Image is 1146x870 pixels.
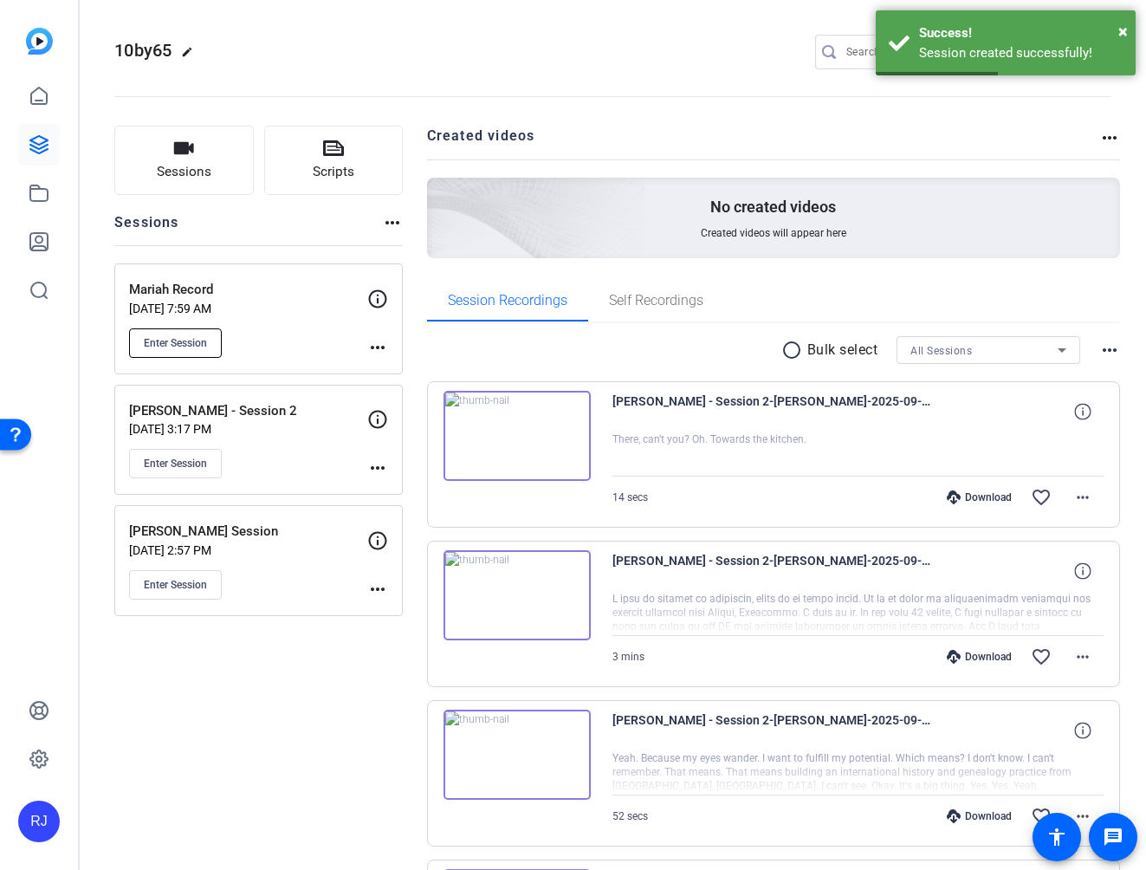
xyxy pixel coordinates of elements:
[612,550,933,592] span: [PERSON_NAME] - Session 2-[PERSON_NAME]-2025-09-07-15-43-40-764-0
[382,212,403,233] mat-icon: more_horiz
[919,43,1123,63] div: Session created successfully!
[781,340,807,360] mat-icon: radio_button_unchecked
[612,810,648,822] span: 52 secs
[313,162,354,182] span: Scripts
[1031,806,1052,827] mat-icon: favorite_border
[919,23,1123,43] div: Success!
[846,42,1002,62] input: Search
[448,294,567,308] span: Session Recordings
[1099,340,1120,360] mat-icon: more_horiz
[367,579,388,600] mat-icon: more_horiz
[129,302,367,315] p: [DATE] 7:59 AM
[807,340,878,360] p: Bulk select
[1072,646,1093,667] mat-icon: more_horiz
[157,162,211,182] span: Sessions
[612,710,933,751] span: [PERSON_NAME] - Session 2-[PERSON_NAME]-2025-09-07-15-42-28-717-0
[444,710,591,800] img: thumb-nail
[181,46,202,67] mat-icon: edit
[938,650,1020,664] div: Download
[1046,827,1067,847] mat-icon: accessibility
[367,458,388,478] mat-icon: more_horiz
[26,28,53,55] img: blue-gradient.svg
[129,570,222,600] button: Enter Session
[144,457,207,471] span: Enter Session
[129,449,222,478] button: Enter Session
[701,226,846,240] span: Created videos will appear here
[444,550,591,640] img: thumb-nail
[1031,487,1052,508] mat-icon: favorite_border
[144,578,207,592] span: Enter Session
[612,391,933,432] span: [PERSON_NAME] - Session 2-[PERSON_NAME]-2025-09-07-15-49-45-750-0
[114,212,179,245] h2: Sessions
[129,280,367,300] p: Mariah Record
[1118,18,1128,44] button: Close
[129,522,367,542] p: [PERSON_NAME] Session
[710,197,836,217] p: No created videos
[910,345,972,357] span: All Sessions
[114,126,254,195] button: Sessions
[233,6,646,382] img: Creted videos background
[1072,806,1093,827] mat-icon: more_horiz
[1103,827,1123,847] mat-icon: message
[129,543,367,557] p: [DATE] 2:57 PM
[612,491,648,503] span: 14 secs
[938,809,1020,823] div: Download
[144,336,207,350] span: Enter Session
[444,391,591,481] img: thumb-nail
[264,126,404,195] button: Scripts
[1031,646,1052,667] mat-icon: favorite_border
[1072,487,1093,508] mat-icon: more_horiz
[129,422,367,436] p: [DATE] 3:17 PM
[18,801,60,842] div: RJ
[367,337,388,358] mat-icon: more_horiz
[1099,127,1120,148] mat-icon: more_horiz
[114,40,172,61] span: 10by65
[938,490,1020,504] div: Download
[609,294,703,308] span: Self Recordings
[612,651,644,663] span: 3 mins
[129,401,367,421] p: [PERSON_NAME] - Session 2
[1118,21,1128,42] span: ×
[427,126,1100,159] h2: Created videos
[129,328,222,358] button: Enter Session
